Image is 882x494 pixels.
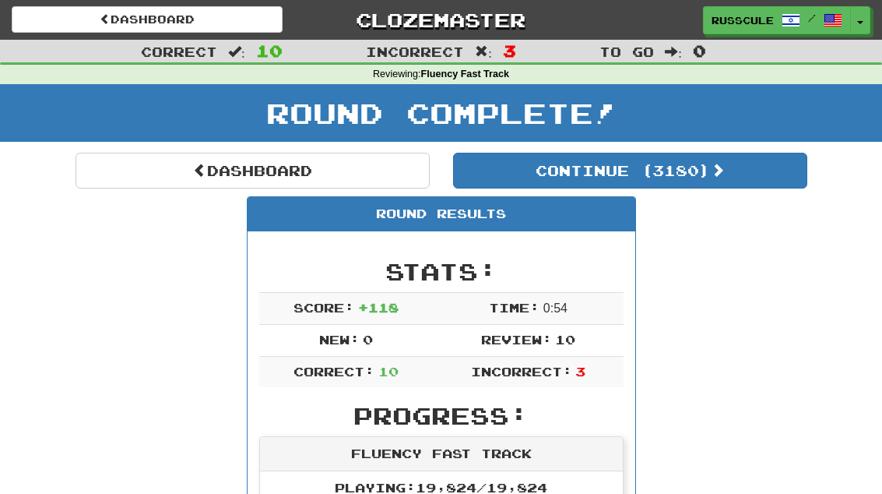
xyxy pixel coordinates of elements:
span: Incorrect: [471,364,572,379]
h1: Round Complete! [5,97,877,129]
a: Clozemaster [306,6,577,34]
span: Review: [481,332,552,347]
span: 10 [555,332,575,347]
span: 0 : 54 [543,302,568,315]
span: : [665,45,682,58]
h2: Stats: [259,259,624,284]
span: 10 [378,364,399,379]
span: Incorrect [366,44,464,59]
span: Score: [293,300,354,315]
span: 10 [256,41,283,60]
span: : [228,45,245,58]
span: / [808,12,816,23]
a: Dashboard [76,153,430,189]
span: Correct [141,44,217,59]
span: To go [599,44,654,59]
span: Correct: [293,364,374,379]
span: 3 [503,41,516,60]
strong: Fluency Fast Track [421,69,509,79]
a: russcule / [703,6,851,34]
span: 0 [693,41,706,60]
a: Dashboard [12,6,283,33]
div: Round Results [248,197,635,231]
button: Continue (3180) [453,153,807,189]
span: + 118 [358,300,399,315]
span: russcule [712,13,774,27]
h2: Progress: [259,403,624,429]
span: 3 [575,364,585,379]
span: New: [319,332,360,347]
span: Time: [489,300,539,315]
span: 0 [363,332,373,347]
span: : [475,45,492,58]
div: Fluency Fast Track [260,437,623,471]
